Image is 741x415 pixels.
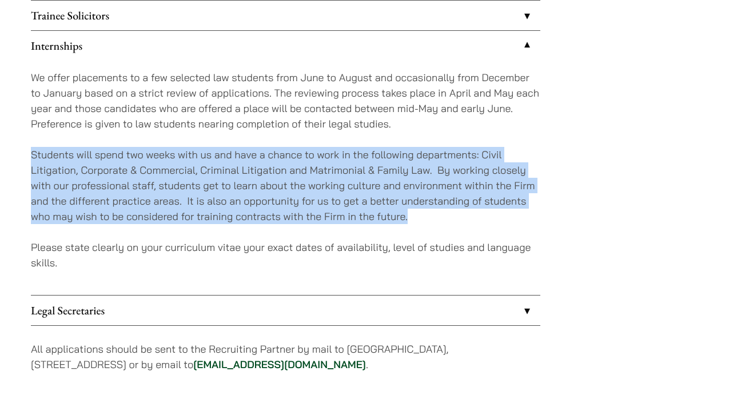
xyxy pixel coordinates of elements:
p: Students will spend two weeks with us and have a chance to work in the following departments: Civ... [31,147,540,224]
a: [EMAIL_ADDRESS][DOMAIN_NAME] [193,358,366,371]
a: Internships [31,31,540,61]
p: All applications should be sent to the Recruiting Partner by mail to [GEOGRAPHIC_DATA], [STREET_A... [31,341,540,372]
p: Please state clearly on your curriculum vitae your exact dates of availability, level of studies ... [31,240,540,270]
p: We offer placements to a few selected law students from June to August and occasionally from Dece... [31,70,540,131]
div: Internships [31,61,540,295]
a: Legal Secretaries [31,296,540,325]
a: Trainee Solicitors [31,1,540,30]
